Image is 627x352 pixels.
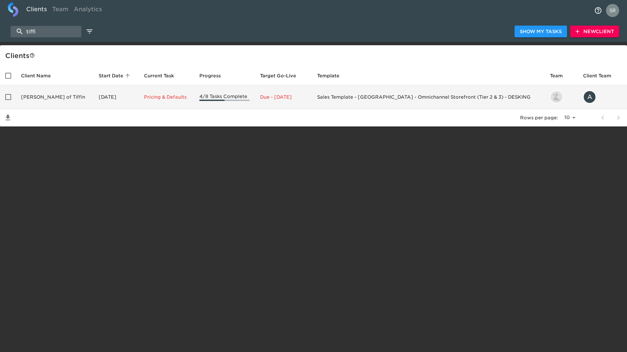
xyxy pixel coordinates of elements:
span: Team [550,72,571,80]
span: Target Go-Live [260,72,296,80]
span: Show My Tasks [520,28,562,36]
a: Clients [24,2,50,18]
select: rows per page [561,113,578,123]
p: Due - [DATE] [260,94,307,100]
td: [DATE] [93,85,139,109]
p: Pricing & Defaults [144,94,189,100]
span: Client Team [583,72,620,80]
button: Show My Tasks [515,26,567,38]
a: Analytics [71,2,105,18]
button: notifications [590,3,606,18]
span: Start Date [99,72,132,80]
img: Profile [606,4,619,17]
svg: This is a list of all of your clients and clients shared with you [30,53,35,58]
div: kevin.lo@roadster.com [550,90,573,104]
div: Client s [5,50,624,61]
div: amanda.crookshanks@drivereineke.com [583,90,622,104]
button: NewClient [570,26,619,38]
span: Target Go-Live [260,72,305,80]
td: [PERSON_NAME] of Tiffin [16,85,93,109]
span: Client Name [21,72,59,80]
div: A [583,90,596,104]
td: Sales Template - [GEOGRAPHIC_DATA] - Omnichannel Storefront (Tier 2 & 3) - DESKING [312,85,545,109]
button: edit [84,26,95,37]
p: Rows per page: [520,114,558,121]
span: Progress [199,72,229,80]
span: Current Task [144,72,183,80]
img: kevin.lo@roadster.com [551,91,562,103]
td: 4/8 Tasks Complete [194,85,255,109]
span: This is the next Task in this Hub that should be completed [144,72,174,80]
span: New Client [576,28,614,36]
span: Template [317,72,348,80]
a: Team [50,2,71,18]
input: search [10,26,81,37]
img: logo [8,2,18,17]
